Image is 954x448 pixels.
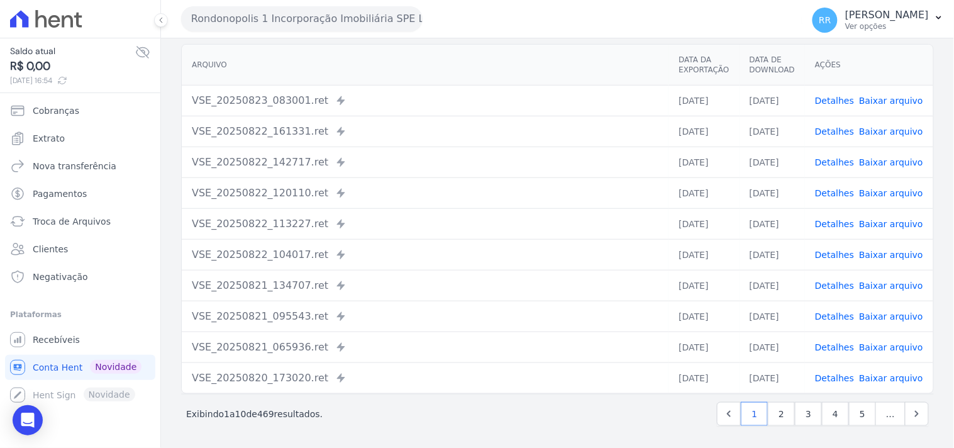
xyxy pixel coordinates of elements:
span: R$ 0,00 [10,58,135,75]
span: Recebíveis [33,333,80,346]
td: [DATE] [740,270,805,301]
td: [DATE] [740,332,805,362]
a: Detalhes [815,126,854,137]
button: Rondonopolis 1 Incorporação Imobiliária SPE LTDA [181,6,423,31]
a: Baixar arquivo [859,311,923,322]
a: Cobranças [5,98,155,123]
a: Previous [717,402,741,426]
td: [DATE] [740,208,805,239]
div: VSE_20250822_142717.ret [192,155,658,170]
span: Extrato [33,132,65,145]
a: Next [905,402,929,426]
span: 1 [224,409,230,419]
a: Recebíveis [5,327,155,352]
a: Baixar arquivo [859,126,923,137]
td: [DATE] [668,362,739,393]
a: Baixar arquivo [859,281,923,291]
td: [DATE] [740,301,805,332]
td: [DATE] [740,239,805,270]
div: VSE_20250823_083001.ret [192,93,658,108]
a: Detalhes [815,311,854,322]
td: [DATE] [668,270,739,301]
a: Extrato [5,126,155,151]
th: Arquivo [182,45,668,86]
nav: Sidebar [10,98,150,408]
span: Troca de Arquivos [33,215,111,228]
a: Baixar arquivo [859,219,923,229]
a: 2 [768,402,795,426]
td: [DATE] [740,177,805,208]
th: Ações [805,45,933,86]
a: 4 [822,402,849,426]
a: 1 [741,402,768,426]
td: [DATE] [668,116,739,147]
div: Plataformas [10,307,150,322]
span: Clientes [33,243,68,255]
td: [DATE] [668,301,739,332]
span: Saldo atual [10,45,135,58]
a: Detalhes [815,250,854,260]
span: 10 [235,409,247,419]
div: VSE_20250822_120110.ret [192,186,658,201]
a: Detalhes [815,96,854,106]
a: Baixar arquivo [859,373,923,383]
td: [DATE] [740,147,805,177]
p: Ver opções [845,21,929,31]
div: VSE_20250821_065936.ret [192,340,658,355]
td: [DATE] [668,85,739,116]
a: Clientes [5,237,155,262]
div: VSE_20250821_095543.ret [192,309,658,324]
div: VSE_20250822_161331.ret [192,124,658,139]
a: 3 [795,402,822,426]
a: Conta Hent Novidade [5,355,155,380]
a: Detalhes [815,157,854,167]
a: Detalhes [815,373,854,383]
th: Data da Exportação [668,45,739,86]
td: [DATE] [740,362,805,393]
span: Nova transferência [33,160,116,172]
a: Negativação [5,264,155,289]
a: Detalhes [815,188,854,198]
td: [DATE] [668,177,739,208]
td: [DATE] [668,147,739,177]
p: Exibindo a de resultados. [186,408,323,420]
div: VSE_20250822_113227.ret [192,216,658,232]
a: Detalhes [815,219,854,229]
a: Troca de Arquivos [5,209,155,234]
span: Novidade [90,360,141,374]
a: 5 [849,402,876,426]
a: Baixar arquivo [859,96,923,106]
p: [PERSON_NAME] [845,9,929,21]
span: Negativação [33,271,88,283]
td: [DATE] [668,332,739,362]
span: 469 [257,409,274,419]
span: Pagamentos [33,188,87,200]
td: [DATE] [740,116,805,147]
td: [DATE] [740,85,805,116]
span: … [875,402,906,426]
span: [DATE] 16:54 [10,75,135,86]
a: Detalhes [815,281,854,291]
a: Baixar arquivo [859,250,923,260]
div: VSE_20250822_104017.ret [192,247,658,262]
span: Conta Hent [33,361,82,374]
div: Open Intercom Messenger [13,405,43,435]
a: Baixar arquivo [859,342,923,352]
div: VSE_20250820_173020.ret [192,371,658,386]
td: [DATE] [668,239,739,270]
a: Baixar arquivo [859,188,923,198]
div: VSE_20250821_134707.ret [192,278,658,293]
a: Detalhes [815,342,854,352]
td: [DATE] [668,208,739,239]
a: Nova transferência [5,154,155,179]
a: Baixar arquivo [859,157,923,167]
button: RR [PERSON_NAME] Ver opções [802,3,954,38]
span: RR [819,16,831,25]
span: Cobranças [33,104,79,117]
a: Pagamentos [5,181,155,206]
th: Data de Download [740,45,805,86]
